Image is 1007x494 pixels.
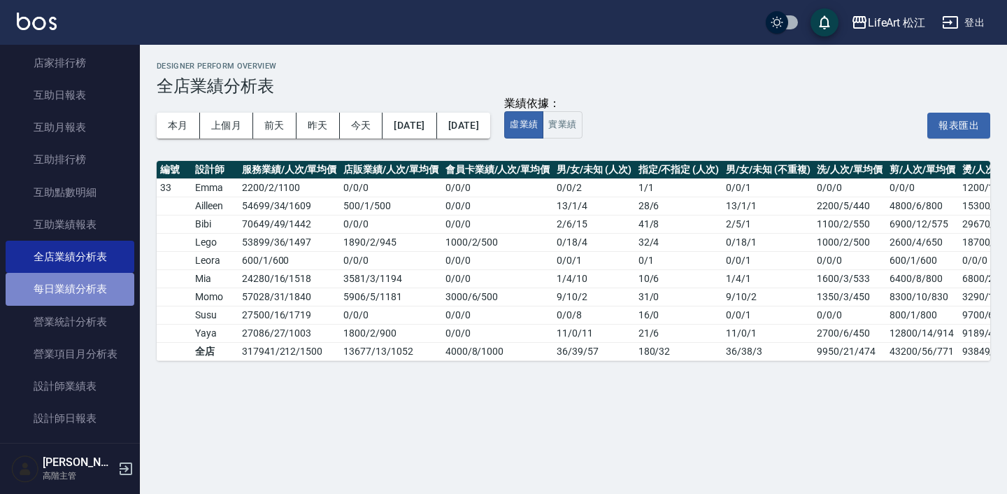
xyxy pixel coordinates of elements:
td: 28 / 6 [635,197,722,215]
td: 0 / 0 / 1 [553,251,634,269]
td: 54699 / 34 / 1609 [238,197,340,215]
button: 前天 [253,113,297,139]
td: 32 / 4 [635,233,722,251]
a: 設計師日報表 [6,402,134,435]
td: 0/0/0 [813,178,886,197]
td: 0 / 0 / 0 [340,306,441,324]
button: 報表匯出 [927,113,990,139]
td: 0 / 0 / 0 [442,269,553,288]
td: 33 [157,178,192,197]
td: 800/1/800 [886,306,959,324]
td: 600/1/600 [886,251,959,269]
td: Mia [192,269,238,288]
td: 57028 / 31 / 1840 [238,288,340,306]
td: 0/0/0 [886,178,959,197]
td: 27500 / 16 / 1719 [238,306,340,324]
a: 互助月報表 [6,111,134,143]
td: 4000 / 8 / 1000 [442,342,553,360]
td: 5906 / 5 / 1181 [340,288,441,306]
button: 上個月 [200,113,253,139]
td: Leora [192,251,238,269]
td: Ailleen [192,197,238,215]
button: 實業績 [543,111,582,139]
td: 0 / 0 / 2 [553,178,634,197]
td: 70649 / 49 / 1442 [238,215,340,233]
td: 24280 / 16 / 1518 [238,269,340,288]
th: 編號 [157,161,192,179]
th: 剪/人次/單均價 [886,161,959,179]
button: save [810,8,838,36]
th: 店販業績/人次/單均價 [340,161,441,179]
td: 0 / 0 / 0 [340,251,441,269]
td: 36 / 38 / 3 [722,342,813,360]
td: 1100/2/550 [813,215,886,233]
td: 0 / 18 / 4 [553,233,634,251]
td: 500 / 1 / 500 [340,197,441,215]
th: 男/女/未知 (不重複) [722,161,813,179]
td: Susu [192,306,238,324]
td: 3000 / 6 / 500 [442,288,553,306]
a: 互助日報表 [6,79,134,111]
td: 0 / 1 [635,251,722,269]
a: 營業項目月分析表 [6,338,134,370]
td: 0 / 0 / 0 [340,178,441,197]
td: 1000/2/500 [813,233,886,251]
td: 0 / 0 / 0 [442,215,553,233]
td: 9 / 10 / 2 [553,288,634,306]
button: [DATE] [437,113,490,139]
td: 2 / 5 / 1 [722,215,813,233]
td: 13677 / 13 / 1052 [340,342,441,360]
td: 0 / 0 / 0 [442,306,553,324]
td: 1350/3/450 [813,288,886,306]
td: 2200/5/440 [813,197,886,215]
td: Momo [192,288,238,306]
td: 0 / 0 / 0 [442,178,553,197]
td: 317941 / 212 / 1500 [238,342,340,360]
td: 0 / 0 / 1 [722,306,813,324]
a: 每日業績分析表 [6,273,134,305]
td: 27086 / 27 / 1003 [238,324,340,342]
td: 0 / 18 / 1 [722,233,813,251]
td: 8300/10/830 [886,288,959,306]
button: LifeArt 松江 [845,8,931,37]
th: 設計師 [192,161,238,179]
td: 1000 / 2 / 500 [442,233,553,251]
td: 1600/3/533 [813,269,886,288]
td: 0 / 0 / 1 [722,251,813,269]
td: 36 / 39 / 57 [553,342,634,360]
button: 今天 [340,113,383,139]
a: 營業統計分析表 [6,306,134,338]
a: 互助排行榜 [6,143,134,176]
td: 0/0/0 [813,251,886,269]
a: 設計師業績分析表 [6,435,134,467]
td: 2200 / 2 / 1100 [238,178,340,197]
a: 互助業績報表 [6,209,134,241]
td: 12800/14/914 [886,324,959,342]
td: 0/0/0 [813,306,886,324]
td: 9950/21/474 [813,342,886,360]
button: 登出 [936,10,990,36]
td: 11 / 0 / 1 [722,324,813,342]
td: 6400/8/800 [886,269,959,288]
th: 指定/不指定 (人次) [635,161,722,179]
td: Bibi [192,215,238,233]
td: 16 / 0 [635,306,722,324]
td: 21 / 6 [635,324,722,342]
a: 全店業績分析表 [6,241,134,273]
p: 高階主管 [43,470,114,482]
td: 0 / 0 / 0 [442,251,553,269]
th: 男/女/未知 (人次) [553,161,634,179]
td: 0 / 0 / 0 [442,197,553,215]
td: 1800 / 2 / 900 [340,324,441,342]
a: 互助點數明細 [6,176,134,209]
img: Logo [17,13,57,30]
button: 虛業績 [504,111,543,139]
td: 3581 / 3 / 1194 [340,269,441,288]
td: 13 / 1 / 4 [553,197,634,215]
a: 店家排行榜 [6,47,134,79]
td: 0 / 0 / 8 [553,306,634,324]
td: 1 / 4 / 10 [553,269,634,288]
td: 0 / 0 / 1 [722,178,813,197]
button: [DATE] [383,113,436,139]
td: 4800/6/800 [886,197,959,215]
